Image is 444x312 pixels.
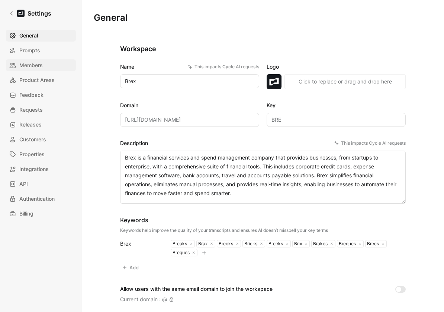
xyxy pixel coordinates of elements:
span: Integrations [19,165,49,174]
span: Releases [19,120,42,129]
div: Brakes [312,241,328,247]
span: Product Areas [19,76,55,85]
a: API [6,178,76,190]
a: Releases [6,119,76,131]
div: Keywords [120,216,328,224]
div: This impacts Cycle AI requests [188,63,259,70]
label: Logo [267,62,406,71]
span: Requests [19,105,43,114]
button: Add [120,262,142,273]
a: Members [6,59,76,71]
span: API [19,180,28,188]
div: Brecks [217,241,233,247]
div: Brax [197,241,207,247]
label: Domain [120,101,259,110]
a: Requests [6,104,76,116]
span: Properties [19,150,45,159]
img: logo [267,74,281,89]
div: Breques [337,241,356,247]
div: Breques [171,250,190,256]
span: Members [19,61,43,70]
a: General [6,30,76,42]
a: Authentication [6,193,76,205]
a: Settings [6,6,54,21]
div: Keywords help improve the quality of your transcripts and ensures AI doesn’t misspell your key terms [120,227,328,233]
span: Customers [19,135,46,144]
a: Product Areas [6,74,76,86]
div: Brecs [366,241,379,247]
h2: Workspace [120,45,406,53]
div: Bricks [243,241,257,247]
span: Billing [19,209,33,218]
div: Breaks [171,241,187,247]
input: Some placeholder [120,113,259,127]
a: Feedback [6,89,76,101]
span: Prompts [19,46,40,55]
div: Breeks [267,241,283,247]
div: Allow users with the same email domain to join the workspace [120,285,273,293]
button: Click to replace or drag and drop here [284,74,406,89]
span: Feedback [19,91,44,99]
a: Prompts [6,45,76,56]
span: Authentication [19,194,55,203]
span: General [19,31,38,40]
label: Key [267,101,406,110]
div: Current domain : @ [120,295,174,304]
div: Brix [293,241,302,247]
label: Description [120,139,406,148]
h1: Settings [28,9,51,18]
textarea: Brex is a financial services and spend management company that provides businesses, from startups... [120,151,406,204]
a: Customers [6,134,76,145]
h1: General [94,12,128,24]
label: Name [120,62,259,71]
div: Brex [120,239,162,248]
a: Integrations [6,163,76,175]
a: Billing [6,208,76,220]
div: This impacts Cycle AI requests [334,139,406,147]
a: Properties [6,148,76,160]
